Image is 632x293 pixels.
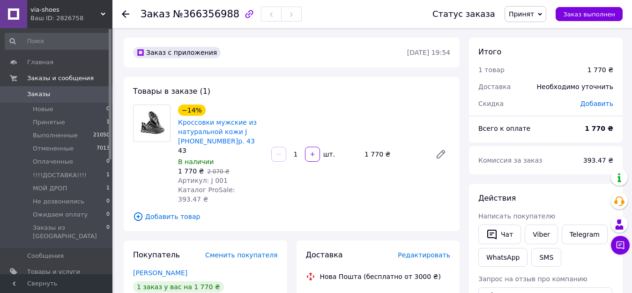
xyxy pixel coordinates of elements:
span: Не дозвонились [33,197,84,206]
button: Чат с покупателем [611,236,630,255]
span: Всего к оплате [478,125,530,132]
div: Ваш ID: 2826758 [30,14,112,23]
span: МОЙ ДРОП [33,184,67,193]
span: Заказы из [GEOGRAPHIC_DATA] [33,224,106,240]
a: Кроссовки мужские из натуральной кожи J [PHONE_NUMBER]р. 43 [178,119,257,145]
span: Доставка [478,83,511,90]
span: 7013 [97,144,110,153]
a: Редактировать [431,145,450,164]
span: Заказ [141,8,170,20]
span: 0 [106,158,110,166]
div: 43 [178,146,264,155]
span: Артикул: J 001 [178,177,228,184]
span: 21050 [93,131,110,140]
span: Итого [478,47,501,56]
span: Товары в заказе (1) [133,87,210,96]
span: Товары и услуги [27,268,80,276]
span: Выполненные [33,131,78,140]
img: Кроссовки мужские из натуральной кожи J 001 40-45р. 43 [138,105,166,142]
span: Каталог ProSale: 393.47 ₴ [178,186,235,203]
span: Сообщения [27,252,64,260]
span: №366356988 [173,8,239,20]
span: 0 [106,224,110,240]
span: Сменить покупателя [205,251,277,259]
button: Чат [478,225,521,244]
time: [DATE] 19:54 [407,49,450,56]
span: Комиссия за заказ [478,157,543,164]
b: 1 770 ₴ [585,125,613,132]
div: −14% [178,105,206,116]
span: 0 [106,210,110,219]
span: Запрос на отзыв про компанию [478,275,587,283]
button: SMS [531,248,561,267]
input: Поиск [5,33,111,50]
span: 0 [106,105,110,113]
span: !!!!ДОСТАВКА!!!! [33,171,87,180]
span: Отмененные [33,144,74,153]
div: Нова Пошта (бесплатно от 3000 ₴) [318,272,443,281]
span: via-shoes [30,6,101,14]
div: 1 770 ₴ [587,65,613,75]
span: 393.47 ₴ [583,157,613,164]
span: Доставка [306,250,343,259]
span: 2 070 ₴ [207,168,229,175]
a: WhatsApp [478,248,528,267]
span: Скидка [478,100,504,107]
a: Telegram [562,225,608,244]
span: В наличии [178,158,214,165]
span: Новые [33,105,53,113]
span: Добавить [580,100,613,107]
div: шт. [321,150,336,159]
div: 1 заказ у вас на 1 770 ₴ [133,281,224,293]
span: Ожидаем оплату [33,210,88,219]
span: Заказы и сообщения [27,74,94,83]
span: Главная [27,58,53,67]
span: 0 [106,197,110,206]
span: Заказы [27,90,50,98]
span: Добавить товар [133,211,450,222]
div: 1 770 ₴ [361,148,428,161]
span: Действия [478,194,516,203]
span: Принят [509,10,534,18]
span: Принятые [33,118,65,127]
span: 1 770 ₴ [178,167,204,175]
span: Редактировать [398,251,450,259]
span: 1 товар [478,66,505,74]
a: [PERSON_NAME] [133,269,187,277]
span: 1 [106,184,110,193]
button: Заказ выполнен [556,7,623,21]
div: Вернуться назад [122,9,129,19]
div: Заказ с приложения [133,47,221,58]
span: Написать покупателю [478,212,555,220]
span: 1 [106,171,110,180]
span: Покупатель [133,250,180,259]
div: Необходимо уточнить [531,76,619,97]
span: Заказ выполнен [563,11,615,18]
span: 1 [106,118,110,127]
span: Оплаченные [33,158,73,166]
a: Viber [525,225,558,244]
div: Статус заказа [432,9,495,19]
